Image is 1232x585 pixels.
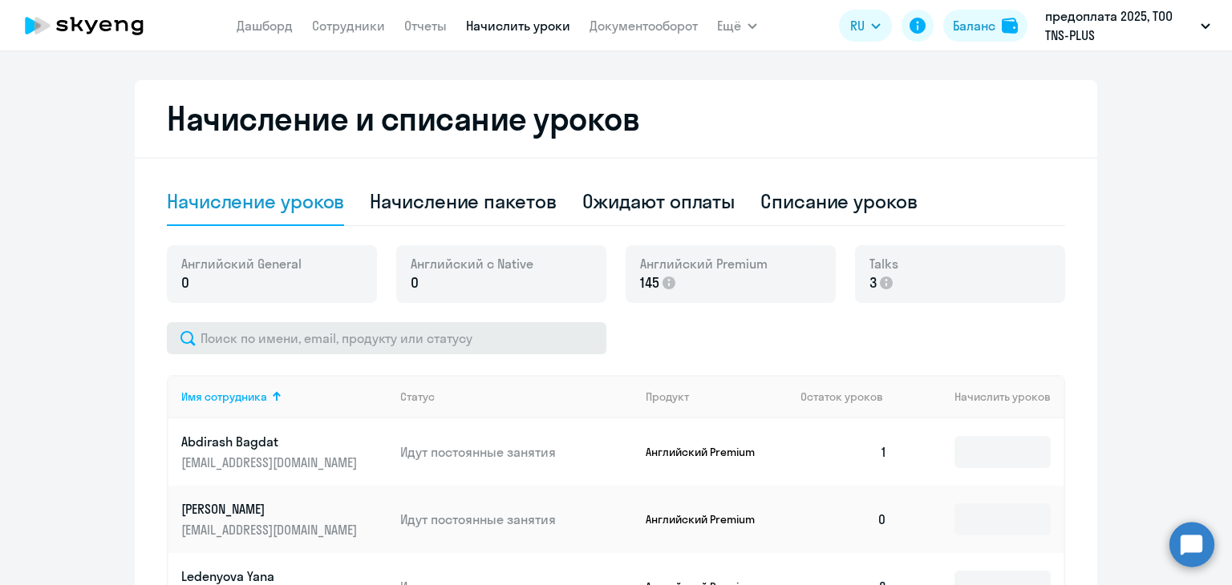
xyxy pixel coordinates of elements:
div: Продукт [646,389,689,404]
a: Документооборот [590,18,698,34]
p: Идут постоянные занятия [400,443,633,461]
td: 0 [788,486,900,553]
p: предоплата 2025, ТОО TNS-PLUS [1045,6,1194,45]
button: Балансbalance [943,10,1027,42]
button: RU [839,10,892,42]
a: Сотрудники [312,18,385,34]
p: [PERSON_NAME] [181,500,361,518]
th: Начислить уроков [900,375,1064,418]
a: Abdirash Bagdat[EMAIL_ADDRESS][DOMAIN_NAME] [181,433,387,471]
div: Имя сотрудника [181,389,387,404]
h2: Начисление и списание уроков [167,99,1065,138]
div: Ожидают оплаты [582,188,736,214]
div: Остаток уроков [800,389,900,404]
div: Списание уроков [760,188,918,214]
span: 3 [869,272,877,293]
p: [EMAIL_ADDRESS][DOMAIN_NAME] [181,454,361,471]
div: Продукт [646,389,788,404]
span: Английский General [181,255,302,272]
input: Поиск по имени, email, продукту или статусу [167,322,606,354]
button: Ещё [717,10,757,42]
span: Английский Premium [640,255,768,272]
span: Остаток уроков [800,389,883,404]
div: Баланс [953,16,995,35]
p: Ledenyova Yana [181,567,361,585]
span: Ещё [717,16,741,35]
div: Статус [400,389,435,404]
td: 1 [788,418,900,486]
a: Отчеты [404,18,447,34]
div: Имя сотрудника [181,389,267,404]
button: предоплата 2025, ТОО TNS-PLUS [1037,6,1218,45]
span: RU [850,16,865,35]
a: Дашборд [237,18,293,34]
p: Английский Premium [646,512,766,526]
span: Английский с Native [411,255,533,272]
div: Статус [400,389,633,404]
p: Английский Premium [646,445,766,459]
span: 145 [640,272,659,293]
p: Идут постоянные занятия [400,510,633,528]
span: Talks [869,255,898,272]
div: Начисление уроков [167,188,344,214]
span: 0 [181,272,189,293]
span: 0 [411,272,419,293]
a: Начислить уроки [466,18,570,34]
p: Abdirash Bagdat [181,433,361,450]
div: Начисление пакетов [370,188,556,214]
img: balance [1002,18,1018,34]
a: [PERSON_NAME][EMAIL_ADDRESS][DOMAIN_NAME] [181,500,387,539]
p: [EMAIL_ADDRESS][DOMAIN_NAME] [181,521,361,539]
